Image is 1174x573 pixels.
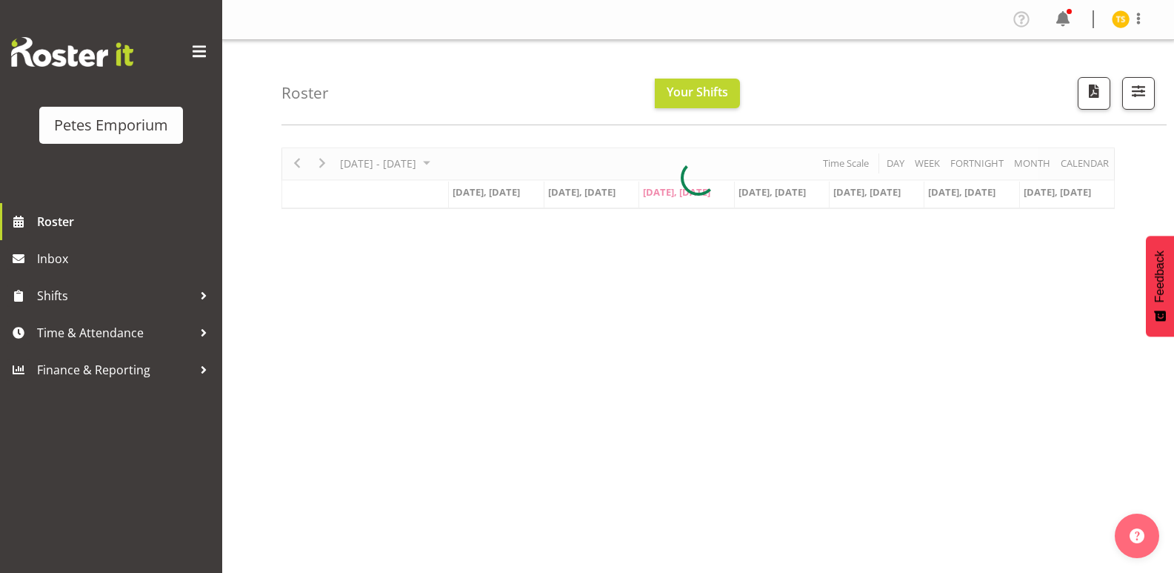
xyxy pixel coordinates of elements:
[54,114,168,136] div: Petes Emporium
[37,211,215,233] span: Roster
[655,79,740,108] button: Your Shifts
[281,85,329,102] h4: Roster
[37,248,215,270] span: Inbox
[1112,10,1130,28] img: tamara-straker11292.jpg
[37,359,193,381] span: Finance & Reporting
[1146,236,1174,337] button: Feedback - Show survey
[667,84,728,100] span: Your Shifts
[11,37,133,67] img: Rosterit website logo
[1130,529,1144,543] img: help-xxl-2.png
[1153,251,1167,302] span: Feedback
[37,285,193,307] span: Shifts
[1078,77,1110,110] button: Download a PDF of the roster according to the set date range.
[37,322,193,344] span: Time & Attendance
[1122,77,1155,110] button: Filter Shifts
